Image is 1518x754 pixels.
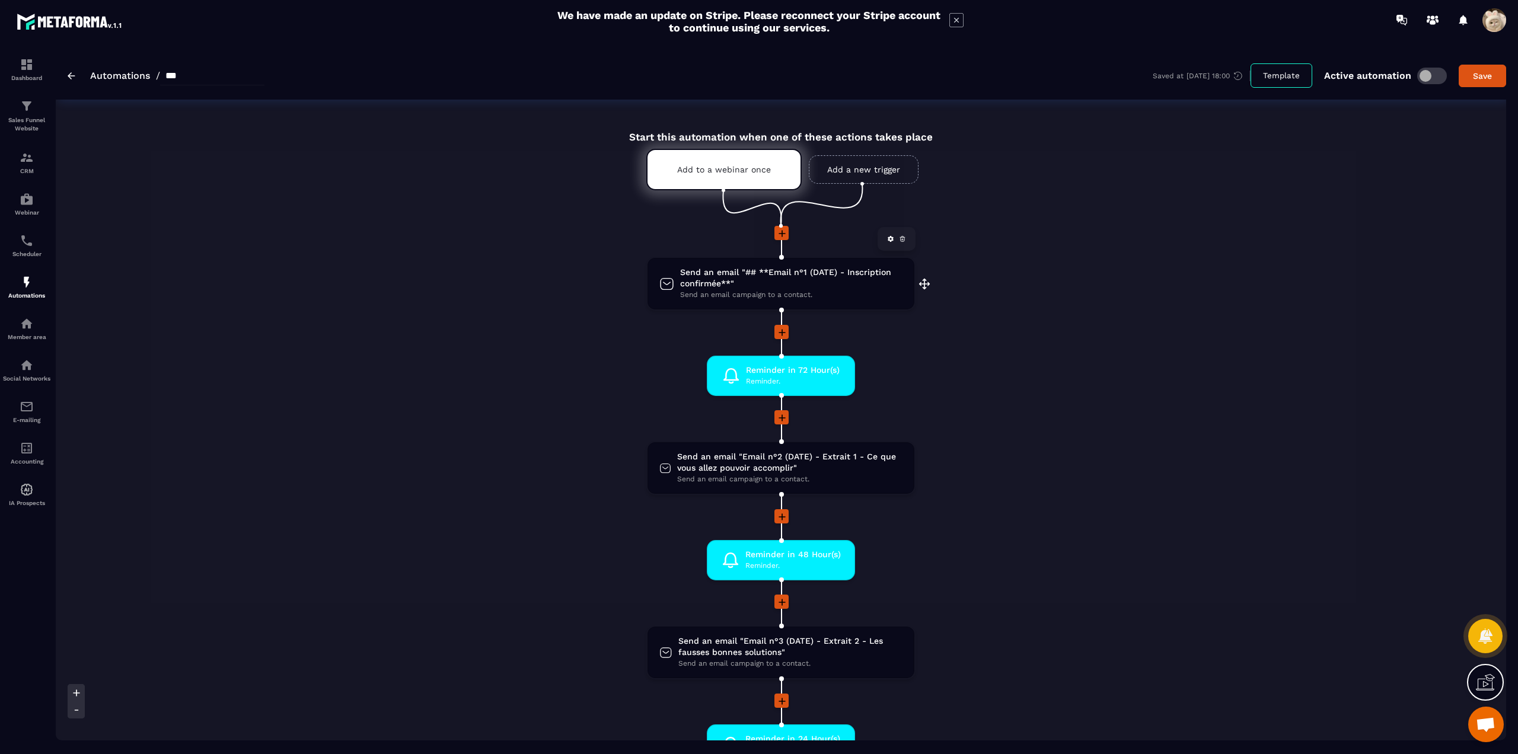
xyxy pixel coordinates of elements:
a: social-networksocial-networkSocial Networks [3,349,50,391]
span: Send an email "Email n°2 (DATE) - Extrait 1 - Ce que vous allez pouvoir accomplir" [677,451,902,474]
span: Reminder in 48 Hour(s) [745,549,841,560]
p: Scheduler [3,251,50,257]
div: Save [1466,70,1498,82]
img: scheduler [20,234,34,248]
img: automations [20,192,34,206]
button: Template [1251,63,1312,88]
a: automationsautomationsAutomations [3,266,50,308]
a: formationformationSales Funnel Website [3,90,50,142]
span: Reminder. [746,376,840,387]
img: social-network [20,358,34,372]
span: Send an email "Email n°3 (DATE) - Extrait 2 - Les fausses bonnes solutions" [678,635,902,658]
a: Add a new trigger [809,155,919,184]
h2: We have made an update on Stripe. Please reconnect your Stripe account to continue using our serv... [554,9,943,34]
img: automations [20,483,34,497]
img: arrow [68,72,75,79]
span: Reminder. [745,560,841,571]
p: Webinar [3,209,50,216]
span: / [156,70,160,81]
span: Send an email campaign to a contact. [680,289,902,301]
img: automations [20,317,34,331]
img: formation [20,151,34,165]
p: Accounting [3,458,50,465]
a: emailemailE-mailing [3,391,50,432]
img: automations [20,275,34,289]
div: Saved at [1153,71,1251,81]
p: Dashboard [3,75,50,81]
span: Reminder in 72 Hour(s) [746,365,840,376]
p: CRM [3,168,50,174]
p: E-mailing [3,417,50,423]
span: Send an email campaign to a contact. [677,474,902,485]
p: Social Networks [3,375,50,382]
span: Reminder in 24 Hour(s) [745,733,840,745]
a: formationformationCRM [3,142,50,183]
a: schedulerschedulerScheduler [3,225,50,266]
a: Automations [90,70,150,81]
p: Add to a webinar once [677,165,771,174]
p: IA Prospects [3,500,50,506]
span: Send an email campaign to a contact. [678,658,902,669]
p: Sales Funnel Website [3,116,50,133]
a: Mở cuộc trò chuyện [1468,707,1504,742]
img: formation [20,57,34,72]
img: accountant [20,441,34,455]
p: Member area [3,334,50,340]
img: logo [17,11,123,32]
img: email [20,400,34,414]
a: automationsautomationsWebinar [3,183,50,225]
div: Start this automation when one of these actions takes place [617,117,946,143]
img: formation [20,99,34,113]
p: Active automation [1324,70,1411,81]
p: Automations [3,292,50,299]
p: [DATE] 18:00 [1187,72,1230,80]
a: accountantaccountantAccounting [3,432,50,474]
button: Save [1459,65,1506,87]
span: Send an email "## **Email n°1 (DATE) - Inscription confirmée**" [680,267,902,289]
a: formationformationDashboard [3,49,50,90]
a: automationsautomationsMember area [3,308,50,349]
